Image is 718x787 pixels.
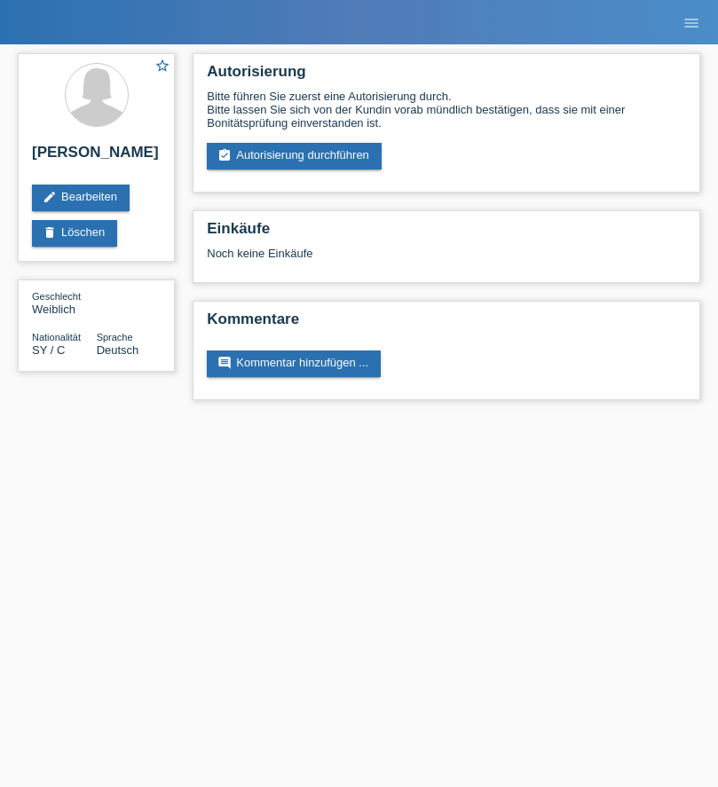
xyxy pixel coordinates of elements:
h2: [PERSON_NAME] [32,144,161,170]
span: Sprache [97,332,133,342]
span: Nationalität [32,332,81,342]
div: Noch keine Einkäufe [207,247,686,273]
span: Geschlecht [32,291,81,302]
i: edit [43,190,57,204]
h2: Autorisierung [207,63,686,90]
a: commentKommentar hinzufügen ... [207,350,381,377]
a: deleteLöschen [32,220,117,247]
div: Bitte führen Sie zuerst eine Autorisierung durch. Bitte lassen Sie sich von der Kundin vorab münd... [207,90,686,130]
span: Syrien / C / 01.01.2004 [32,343,65,357]
a: assignment_turned_inAutorisierung durchführen [207,143,382,169]
a: menu [674,17,709,28]
i: comment [217,356,232,370]
a: star_border [154,58,170,76]
i: delete [43,225,57,240]
i: assignment_turned_in [217,148,232,162]
h2: Kommentare [207,311,686,337]
i: menu [682,14,700,32]
i: star_border [154,58,170,74]
span: Deutsch [97,343,139,357]
div: Weiblich [32,289,97,316]
a: editBearbeiten [32,185,130,211]
h2: Einkäufe [207,220,686,247]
